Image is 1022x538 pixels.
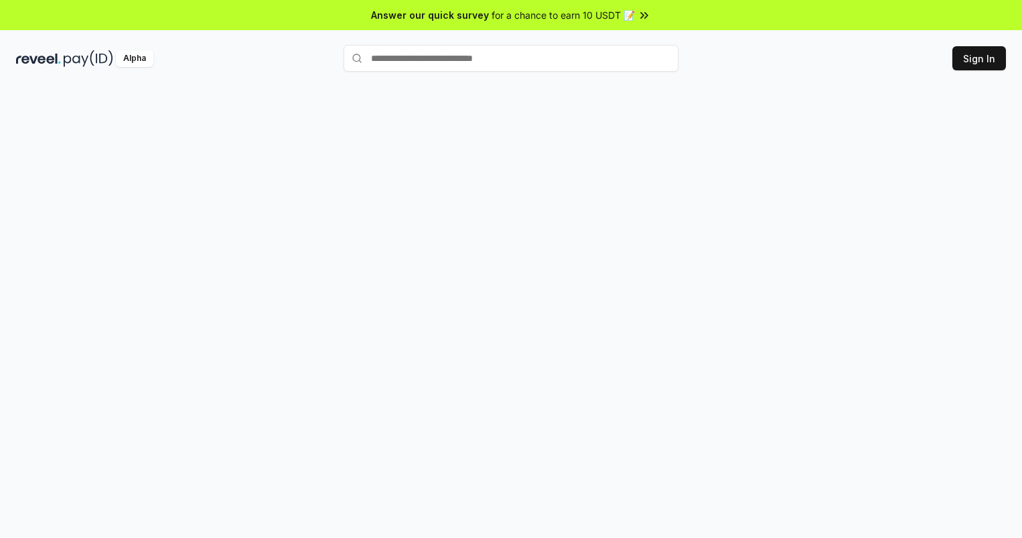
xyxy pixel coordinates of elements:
img: pay_id [64,50,113,67]
span: for a chance to earn 10 USDT 📝 [492,8,635,22]
div: Alpha [116,50,153,67]
span: Answer our quick survey [371,8,489,22]
img: reveel_dark [16,50,61,67]
button: Sign In [952,46,1006,70]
